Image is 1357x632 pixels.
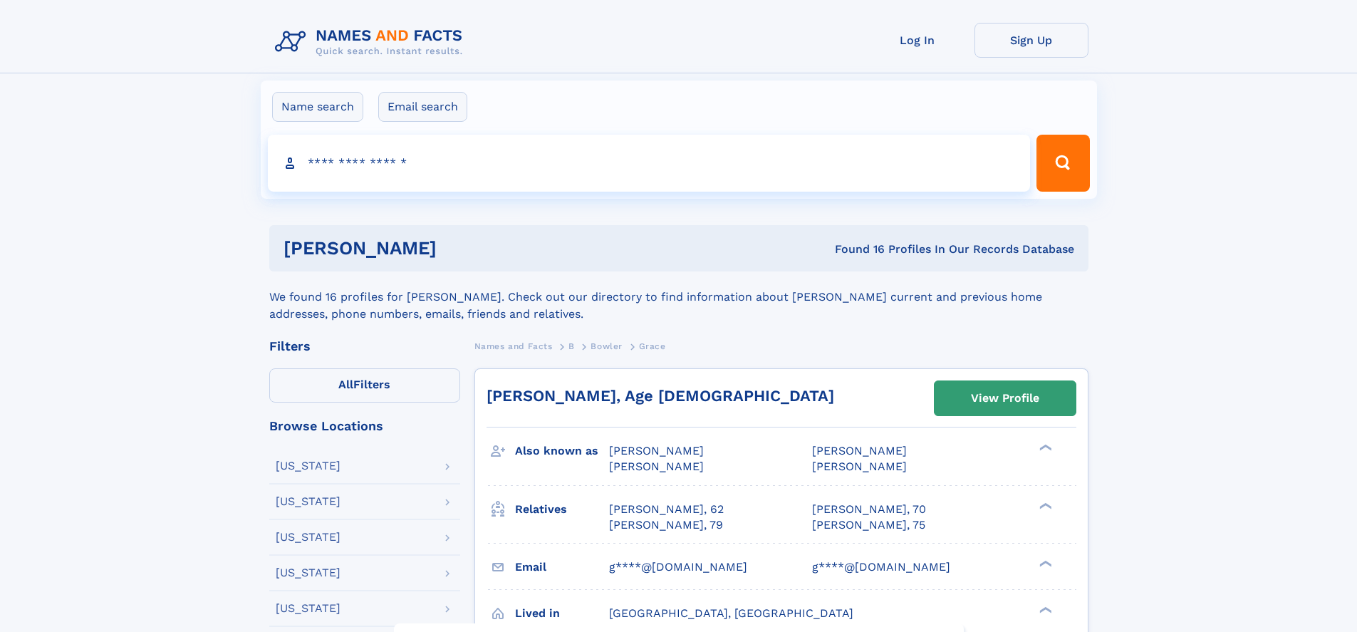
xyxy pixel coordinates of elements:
[378,92,467,122] label: Email search
[568,341,575,351] span: B
[609,606,853,620] span: [GEOGRAPHIC_DATA], [GEOGRAPHIC_DATA]
[1036,135,1089,192] button: Search Button
[487,387,834,405] a: [PERSON_NAME], Age [DEMOGRAPHIC_DATA]
[591,341,623,351] span: Bowler
[974,23,1088,58] a: Sign Up
[935,381,1076,415] a: View Profile
[276,567,340,579] div: [US_STATE]
[338,378,353,391] span: All
[812,444,907,457] span: [PERSON_NAME]
[272,92,363,122] label: Name search
[591,337,623,355] a: Bowler
[861,23,974,58] a: Log In
[639,341,666,351] span: Grace
[276,603,340,614] div: [US_STATE]
[609,460,704,473] span: [PERSON_NAME]
[568,337,575,355] a: B
[269,271,1088,323] div: We found 16 profiles for [PERSON_NAME]. Check out our directory to find information about [PERSON...
[971,382,1039,415] div: View Profile
[515,555,609,579] h3: Email
[269,340,460,353] div: Filters
[276,532,340,543] div: [US_STATE]
[1036,605,1053,614] div: ❯
[609,444,704,457] span: [PERSON_NAME]
[276,460,340,472] div: [US_STATE]
[635,242,1074,257] div: Found 16 Profiles In Our Records Database
[1036,501,1053,510] div: ❯
[515,601,609,626] h3: Lived in
[609,502,724,517] a: [PERSON_NAME], 62
[276,496,340,507] div: [US_STATE]
[268,135,1031,192] input: search input
[269,420,460,432] div: Browse Locations
[474,337,553,355] a: Names and Facts
[1036,443,1053,452] div: ❯
[269,23,474,61] img: Logo Names and Facts
[812,517,925,533] a: [PERSON_NAME], 75
[269,368,460,403] label: Filters
[1036,559,1053,568] div: ❯
[284,239,636,257] h1: [PERSON_NAME]
[609,517,723,533] a: [PERSON_NAME], 79
[812,502,926,517] a: [PERSON_NAME], 70
[515,497,609,522] h3: Relatives
[515,439,609,463] h3: Also known as
[812,460,907,473] span: [PERSON_NAME]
